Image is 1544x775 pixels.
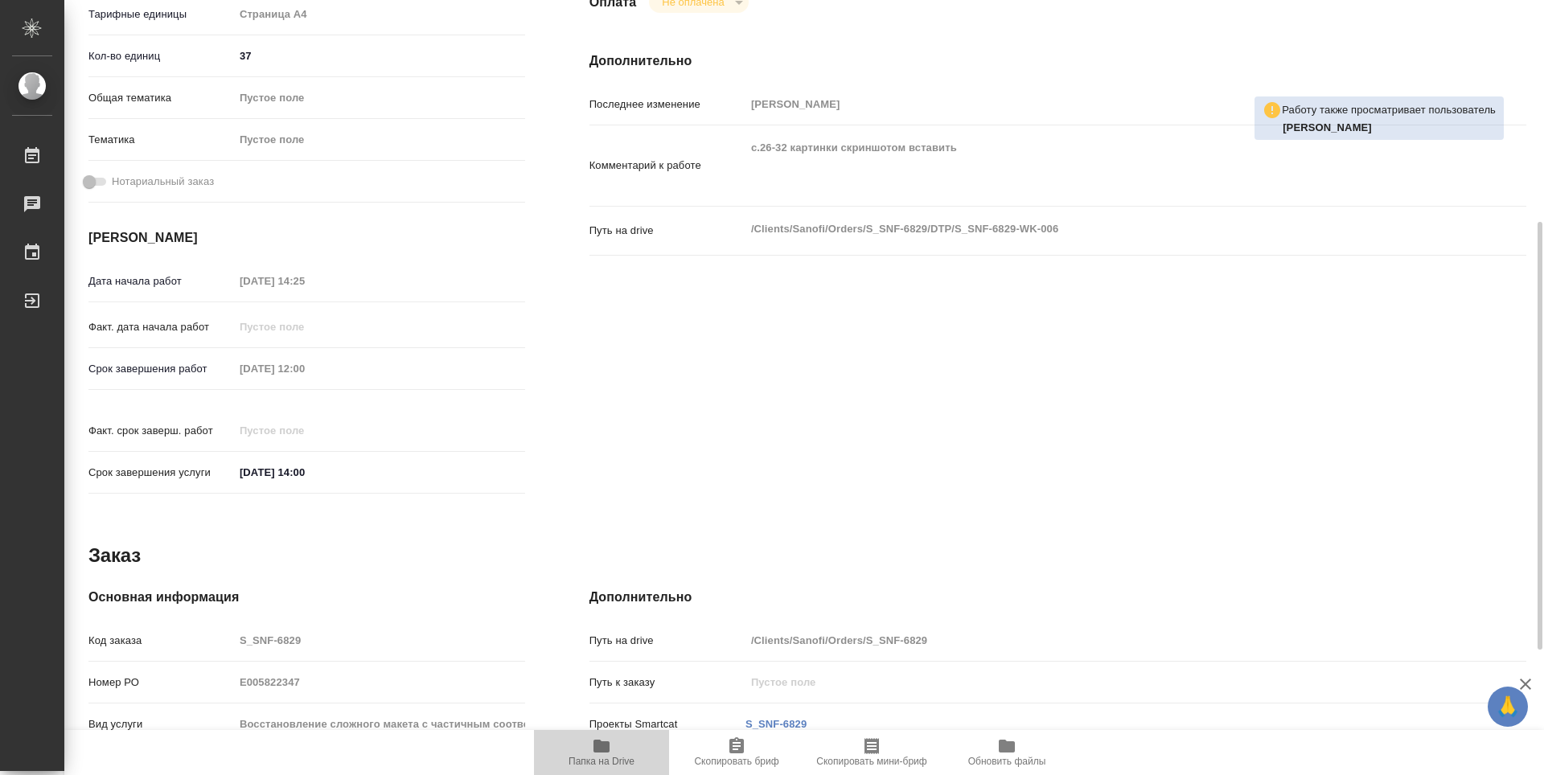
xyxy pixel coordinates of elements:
span: Скопировать мини-бриф [816,756,926,767]
h4: Дополнительно [589,51,1526,71]
p: Срок завершения услуги [88,465,234,481]
h2: Заказ [88,543,141,568]
h4: Основная информация [88,588,525,607]
button: Обновить файлы [939,730,1074,775]
p: Путь к заказу [589,675,745,691]
input: Пустое поле [745,629,1448,652]
p: Путь на drive [589,223,745,239]
input: Пустое поле [234,670,525,694]
input: Пустое поле [234,315,375,338]
input: ✎ Введи что-нибудь [234,44,525,68]
p: Путь на drive [589,633,745,649]
input: Пустое поле [234,269,375,293]
button: Папка на Drive [534,730,669,775]
button: Скопировать бриф [669,730,804,775]
div: Пустое поле [240,132,506,148]
input: Пустое поле [745,92,1448,116]
p: Дата начала работ [88,273,234,289]
input: Пустое поле [234,419,375,442]
span: Обновить файлы [968,756,1046,767]
p: Код заказа [88,633,234,649]
p: Факт. дата начала работ [88,319,234,335]
p: Тематика [88,132,234,148]
input: Пустое поле [234,712,525,736]
span: Нотариальный заказ [112,174,214,190]
input: Пустое поле [234,629,525,652]
p: Общая тематика [88,90,234,106]
span: 🙏 [1494,690,1521,724]
textarea: с.26-32 картинки скриншотом вставить [745,134,1448,194]
b: [PERSON_NAME] [1283,121,1372,133]
p: Номер РО [88,675,234,691]
p: Последнее изменение [589,96,745,113]
p: Вид услуги [88,716,234,732]
p: Кол-во единиц [88,48,234,64]
input: Пустое поле [234,357,375,380]
span: Папка на Drive [569,756,634,767]
p: Срок завершения работ [88,361,234,377]
textarea: /Clients/Sanofi/Orders/S_SNF-6829/DTP/S_SNF-6829-WK-006 [745,215,1448,243]
div: Пустое поле [240,90,506,106]
h4: [PERSON_NAME] [88,228,525,248]
p: Тарифные единицы [88,6,234,23]
div: Пустое поле [234,126,525,154]
span: Скопировать бриф [694,756,778,767]
p: Комментарий к работе [589,158,745,174]
div: Страница А4 [234,1,525,28]
p: Факт. срок заверш. работ [88,423,234,439]
p: Петрова Валерия [1283,120,1496,136]
button: 🙏 [1488,687,1528,727]
div: Пустое поле [234,84,525,112]
button: Скопировать мини-бриф [804,730,939,775]
p: Проекты Smartcat [589,716,745,732]
input: Пустое поле [745,670,1448,694]
input: ✎ Введи что-нибудь [234,461,375,484]
a: S_SNF-6829 [745,718,807,730]
h4: Дополнительно [589,588,1526,607]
